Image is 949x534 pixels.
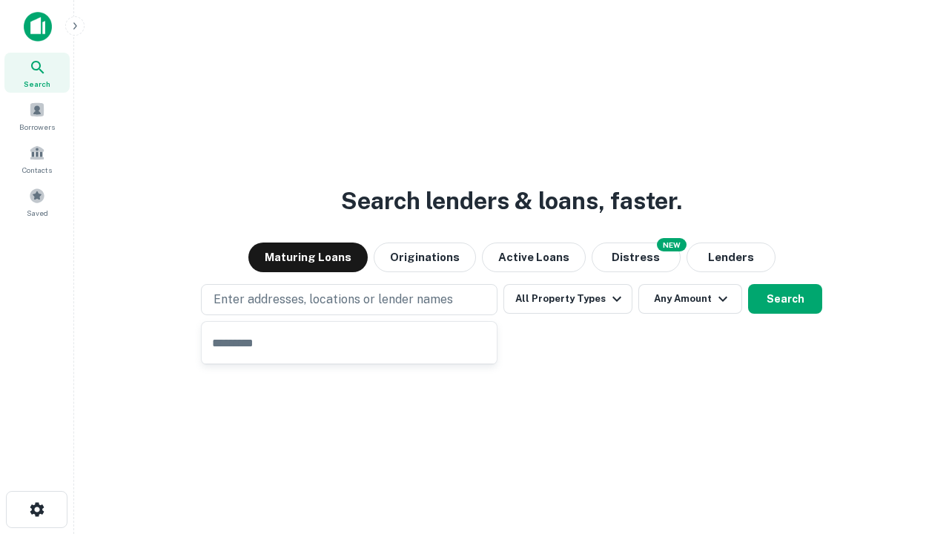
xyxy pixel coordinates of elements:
span: Contacts [22,164,52,176]
img: capitalize-icon.png [24,12,52,42]
span: Saved [27,207,48,219]
p: Enter addresses, locations or lender names [214,291,453,309]
button: Search distressed loans with lien and other non-mortgage details. [592,243,681,272]
button: All Property Types [503,284,632,314]
a: Saved [4,182,70,222]
button: Maturing Loans [248,243,368,272]
button: Any Amount [638,284,742,314]
button: Originations [374,243,476,272]
div: NEW [657,238,687,251]
button: Enter addresses, locations or lender names [201,284,497,315]
button: Search [748,284,822,314]
h3: Search lenders & loans, faster. [341,183,682,219]
iframe: Chat Widget [875,415,949,487]
a: Contacts [4,139,70,179]
button: Active Loans [482,243,586,272]
span: Borrowers [19,121,55,133]
button: Lenders [687,243,776,272]
a: Search [4,53,70,93]
a: Borrowers [4,96,70,136]
span: Search [24,78,50,90]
